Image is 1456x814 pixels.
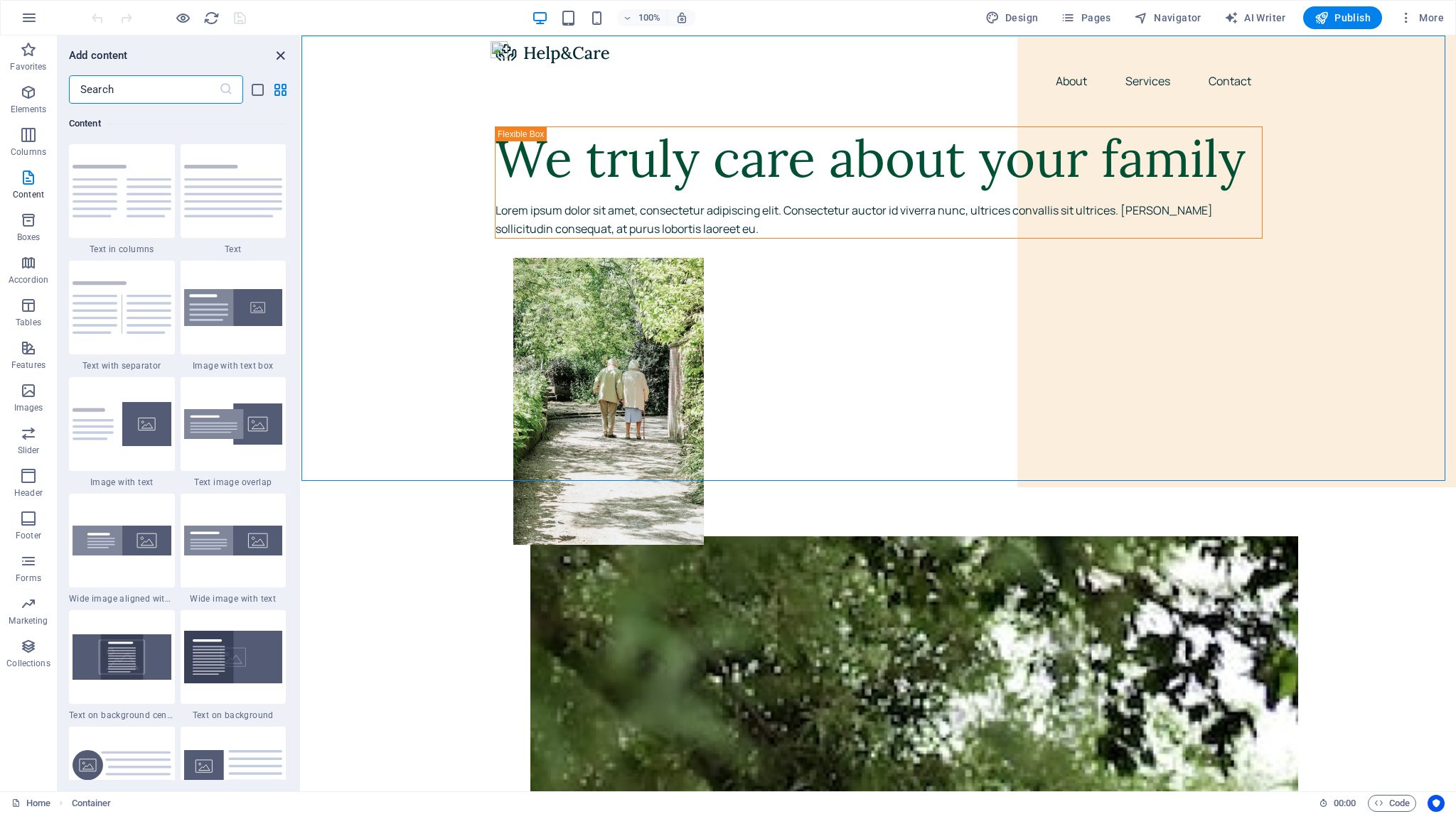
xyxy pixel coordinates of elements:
img: text-with-separator.svg [73,281,171,334]
input: Search [69,75,219,104]
button: More [1393,6,1450,29]
img: text-with-image-v4.svg [73,402,171,446]
img: text-image-overlap.svg [184,403,283,445]
span: Text with separator [69,360,175,371]
span: Image with text [69,477,175,488]
img: text-in-columns.svg [73,165,171,217]
span: Text image overlap [181,477,287,488]
div: Image with text box [181,261,287,371]
span: Navigator [1134,11,1201,25]
h6: Add content [69,47,128,64]
p: Slider [18,445,40,456]
img: text.svg [184,165,283,217]
img: text-on-bacground.svg [184,631,283,683]
p: Header [14,487,43,499]
img: text-on-background-centered.svg [73,634,171,679]
p: Forms [16,572,41,584]
a: Click to cancel selection. Double-click to open Pages [11,795,50,812]
p: Tables [16,317,41,328]
span: Design [985,11,1039,25]
span: Text in columns [69,244,175,255]
span: : [1344,798,1346,808]
div: Text on background [181,610,287,721]
span: More [1399,11,1444,25]
button: 100% [617,9,668,26]
p: Images [14,402,43,413]
p: Features [11,359,45,371]
h6: 100% [638,9,661,26]
button: Code [1368,795,1416,812]
div: Text [181,144,287,255]
img: wide-image-with-text.svg [184,526,283,555]
nav: breadcrumb [72,795,112,812]
button: grid-view [272,81,289,98]
button: Usercentrics [1428,795,1445,812]
img: floating-image-offset.svg [73,750,171,798]
div: Text on background centered [69,610,175,721]
button: list-view [249,81,266,98]
p: Footer [16,530,41,541]
div: Image with text [69,377,175,488]
p: Columns [11,146,46,158]
img: image-with-text-box.svg [184,289,283,327]
div: Text image overlap [181,377,287,488]
span: Pages [1061,11,1110,25]
span: Text on background centered [69,710,175,721]
div: Design (Ctrl+Alt+Y) [980,6,1044,29]
div: Wide image aligned with text [69,494,175,604]
span: Text [181,244,287,255]
button: Pages [1055,6,1116,29]
p: Boxes [17,232,41,243]
h6: Content [69,115,286,132]
img: floating-image.svg [184,750,283,796]
div: Text in columns [69,144,175,255]
span: Code [1374,795,1410,812]
button: AI Writer [1219,6,1292,29]
span: 00 00 [1334,795,1356,812]
button: Click here to leave preview mode and continue editing [174,9,191,26]
span: Wide image with text [181,593,287,604]
i: Reload page [203,10,220,26]
span: Publish [1315,11,1371,25]
button: Design [980,6,1044,29]
p: Elements [11,104,47,115]
div: Wide image with text [181,494,287,604]
span: AI Writer [1224,11,1286,25]
i: On resize automatically adjust zoom level to fit chosen device. [675,11,688,24]
div: Text with separator [69,261,175,371]
p: Content [13,189,44,200]
h6: Session time [1319,795,1356,812]
button: close panel [272,47,289,64]
span: Wide image aligned with text [69,593,175,604]
span: Image with text box [181,360,287,371]
button: reload [203,9,220,26]
button: Publish [1303,6,1382,29]
img: wide-image-with-text-aligned.svg [73,526,171,555]
p: Collections [6,658,50,669]
span: Text on background [181,710,287,721]
span: Click to select. Double-click to edit [72,795,112,812]
p: Favorites [10,61,46,72]
p: Marketing [9,615,48,626]
button: Navigator [1128,6,1207,29]
p: Accordion [9,274,48,286]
